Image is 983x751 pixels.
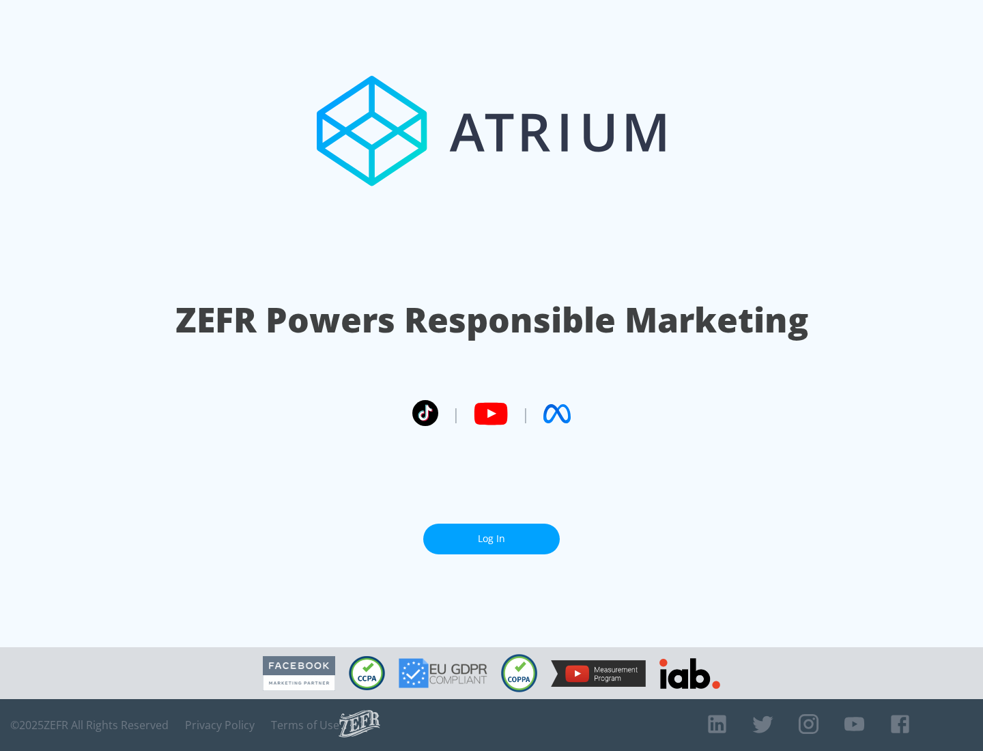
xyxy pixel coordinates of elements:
span: | [452,403,460,424]
img: YouTube Measurement Program [551,660,646,687]
img: COPPA Compliant [501,654,537,692]
img: GDPR Compliant [399,658,487,688]
img: CCPA Compliant [349,656,385,690]
span: | [522,403,530,424]
img: Facebook Marketing Partner [263,656,335,691]
a: Log In [423,524,560,554]
a: Terms of Use [271,718,339,732]
h1: ZEFR Powers Responsible Marketing [175,296,808,343]
a: Privacy Policy [185,718,255,732]
img: IAB [659,658,720,689]
span: © 2025 ZEFR All Rights Reserved [10,718,169,732]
